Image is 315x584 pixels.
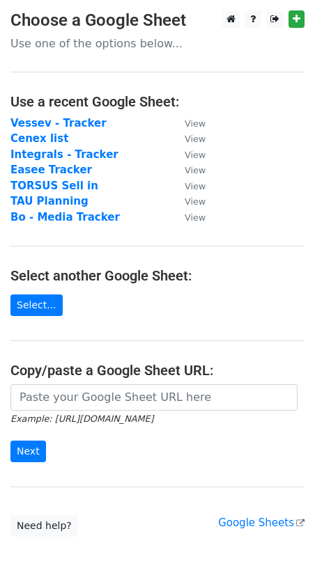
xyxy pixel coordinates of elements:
small: View [185,181,206,191]
small: Example: [URL][DOMAIN_NAME] [10,413,153,424]
a: Easee Tracker [10,164,92,176]
a: View [171,117,206,129]
input: Paste your Google Sheet URL here [10,384,298,411]
a: View [171,180,206,192]
small: View [185,212,206,223]
a: View [171,148,206,161]
a: Google Sheets [218,516,305,529]
small: View [185,134,206,144]
small: View [185,196,206,207]
small: View [185,118,206,129]
a: Integrals - Tracker [10,148,118,161]
h4: Select another Google Sheet: [10,267,305,284]
a: Need help? [10,515,78,537]
small: View [185,165,206,175]
h4: Copy/paste a Google Sheet URL: [10,362,305,379]
a: TORSUS Sell in [10,180,98,192]
a: View [171,211,206,223]
a: TAU Planning [10,195,89,207]
input: Next [10,441,46,462]
h4: Use a recent Google Sheet: [10,93,305,110]
a: Bo - Media Tracker [10,211,120,223]
small: View [185,150,206,160]
p: Use one of the options below... [10,36,305,51]
a: Cenex list [10,132,68,145]
a: Select... [10,294,63,316]
a: View [171,164,206,176]
a: Vessev - Tracker [10,117,107,129]
h3: Choose a Google Sheet [10,10,305,31]
a: View [171,195,206,207]
a: View [171,132,206,145]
